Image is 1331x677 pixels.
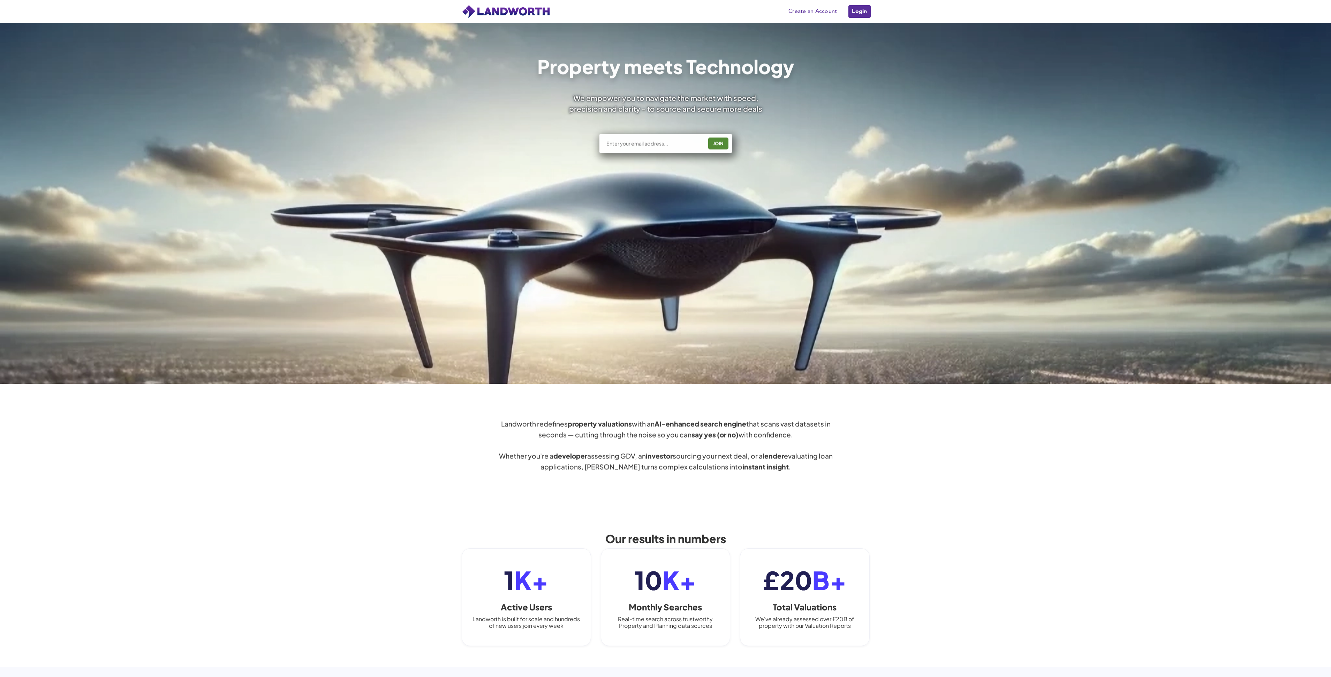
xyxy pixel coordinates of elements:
[634,565,696,595] div: 10
[629,602,702,612] h3: Monthly Searches
[662,564,696,596] span: K+
[501,602,552,612] h3: Active Users
[611,616,720,629] p: Real-time search across trustworthy Property and Planning data sources
[504,565,549,595] div: 1
[742,463,789,471] strong: instant insight
[560,93,772,114] div: We empower you to navigate the market with speed, precision and clarity - to source and secure mo...
[773,602,837,612] h3: Total Valuations
[567,420,632,428] strong: property valuations
[848,5,871,18] a: Login
[553,452,587,460] strong: developer
[763,565,847,595] div: £20
[561,532,770,545] h2: Our results in numbers
[606,140,703,147] input: Enter your email address...
[498,419,833,472] div: Landworth redefines with an that scans vast datasets in seconds — cutting through the noise so yo...
[762,452,784,460] strong: lender
[750,616,859,629] p: We've already assessed over £20B of property with our Valuation Reports
[514,564,549,596] span: K+
[691,430,739,439] strong: say yes (or no)
[812,564,847,596] span: B+
[785,6,840,17] a: Create an Account
[537,57,794,76] h1: Property meets Technology
[708,137,728,149] button: JOIN
[645,452,672,460] strong: investor
[710,138,726,149] div: JOIN
[654,420,746,428] strong: AI-enhanced search engine
[472,616,581,629] p: Landworth is built for scale and hundreds of new users join every week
